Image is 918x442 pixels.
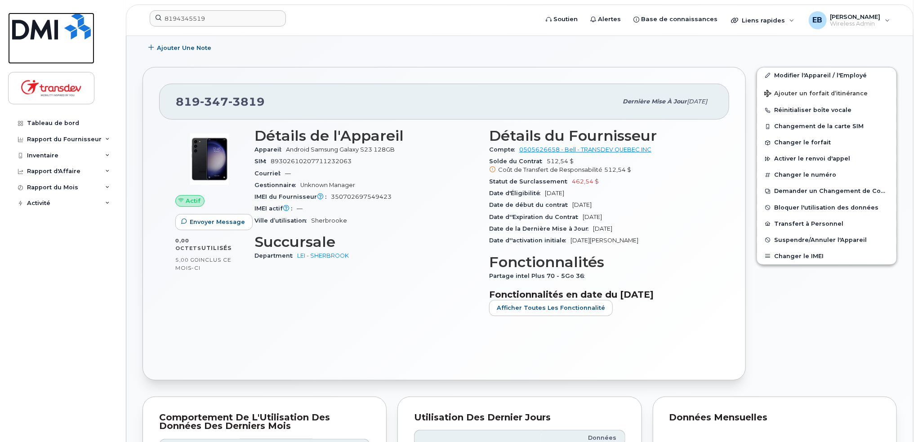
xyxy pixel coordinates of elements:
button: Changer le numéro [757,167,896,183]
span: 3819 [228,95,265,108]
h3: Succursale [254,234,478,250]
button: Réinitialiser boîte vocale [757,102,896,118]
span: Dernière mise à jour [623,98,687,105]
span: Base de connaissances [641,15,717,24]
div: Données mensuelles [669,413,880,422]
a: Base de connaissances [627,10,724,28]
input: Recherche [150,10,286,27]
button: Ajouter une Note [143,40,219,56]
button: Envoyer Message [175,214,253,230]
span: Ville d’utilisation [254,217,311,224]
span: Ajouter un forfait d’itinérance [764,90,868,98]
div: Utilisation des Dernier Jours [414,413,625,422]
span: SIM [254,158,271,165]
span: 89302610207711232063 [271,158,352,165]
button: Afficher Toutes les Fonctionnalité [489,300,613,316]
span: 0,00 Octets [175,237,201,252]
h3: Fonctionnalités [489,254,713,270]
span: [PERSON_NAME] [830,13,881,20]
div: Ella Bernier [802,11,896,29]
span: Date d'Éligibilité [489,190,545,196]
span: Coût de Transfert de Responsabilité [498,166,602,173]
button: Changer le IMEI [757,248,896,264]
span: — [297,205,303,212]
span: 462,54 $ [572,178,599,185]
button: Suspendre/Annuler l'Appareil [757,232,896,248]
button: Transfert à Personnel [757,216,896,232]
span: Partage intel Plus 70 - 5Go 36 [489,272,589,279]
span: Statut de Surclassement [489,178,572,185]
span: 347 [200,95,228,108]
a: LEI - SHERBROOK [297,252,349,259]
span: Compte [489,146,519,153]
span: EB [813,15,823,26]
span: 350702697549423 [331,193,392,200]
span: [DATE] [545,190,564,196]
a: 0505626658 - Bell - TRANSDEV QUEBEC INC [519,146,651,153]
button: Changement de la carte SIM [757,118,896,134]
button: Changer le forfait [757,134,896,151]
span: Alertes [598,15,621,24]
span: 819 [176,95,265,108]
span: Unknown Manager [300,182,355,188]
span: [DATE] [583,214,602,220]
button: Bloquer l'utilisation des données [757,200,896,216]
span: inclus ce mois-ci [175,256,232,271]
span: Android Samsung Galaxy S23 128GB [286,146,395,153]
span: Appareil [254,146,286,153]
span: Activer le renvoi d'appel [774,156,850,162]
span: Courriel [254,170,285,177]
span: Department [254,252,297,259]
span: Actif [186,196,201,205]
span: Changer le forfait [774,139,831,146]
span: [DATE] [572,201,592,208]
span: [DATE] [687,98,707,105]
h3: Fonctionnalités en date du [DATE] [489,289,713,300]
span: Liens rapides [742,17,785,24]
img: image20231002-3703462-r49339.jpeg [183,132,236,186]
span: Afficher Toutes les Fonctionnalité [497,304,605,312]
a: Soutien [539,10,584,28]
span: Gestionnaire [254,182,300,188]
span: Envoyer Message [190,218,245,226]
span: Date d''Expiration du Contrat [489,214,583,220]
span: 5,00 Go [175,257,199,263]
span: 512,54 $ [604,166,631,173]
span: IMEI actif [254,205,297,212]
span: utilisés [201,245,232,251]
h3: Détails du Fournisseur [489,128,713,144]
span: Soutien [553,15,578,24]
a: Alertes [584,10,627,28]
div: Comportement de l'Utilisation des Données des Derniers Mois [159,413,370,431]
span: Ajouter une Note [157,44,211,52]
h3: Détails de l'Appareil [254,128,478,144]
span: Date de la Dernière Mise à Jour [489,225,593,232]
span: 512,54 $ [489,158,713,174]
div: Liens rapides [725,11,801,29]
span: Solde du Contrat [489,158,547,165]
a: Modifier l'Appareil / l'Employé [757,67,896,84]
span: Date de début du contrat [489,201,572,208]
span: Date d''activation initiale [489,237,570,244]
span: Sherbrooke [311,217,347,224]
span: Suspendre/Annuler l'Appareil [774,237,867,243]
span: — [285,170,291,177]
span: Wireless Admin [830,20,881,27]
button: Ajouter un forfait d’itinérance [757,84,896,102]
span: [DATE] [593,225,612,232]
button: Demander un Changement de Compte [757,183,896,199]
span: IMEI du Fournisseur [254,193,331,200]
button: Activer le renvoi d'appel [757,151,896,167]
span: [DATE][PERSON_NAME] [570,237,638,244]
